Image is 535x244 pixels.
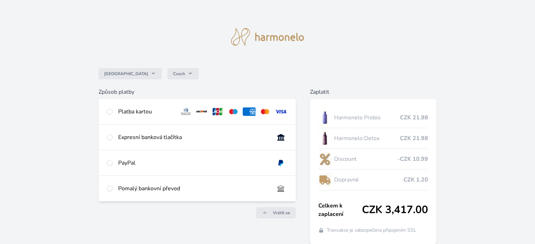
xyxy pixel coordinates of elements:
img: logo.svg [231,28,304,46]
span: Vrátit se [273,210,290,216]
img: discount-lo.png [318,150,332,168]
span: Transakce je zabezpečena připojením SSL [327,227,416,234]
img: jcb.svg [211,107,224,116]
span: Discount [334,155,397,163]
button: [GEOGRAPHIC_DATA] [98,68,162,79]
h6: Zaplatit [310,88,437,96]
img: visa.svg [274,107,287,116]
img: CLEAN_PROBIO_se_stinem_x-lo.jpg [318,109,332,126]
span: Harmonelo Detox [334,134,400,143]
span: CZK 21.98 [400,134,428,143]
img: mc.svg [259,107,272,116]
span: CZK 21.98 [400,113,428,122]
img: bankTransfer_IBAN.svg [274,184,287,193]
div: Expresní banková tlačítka [118,133,268,141]
span: Harmonelo Probio [334,113,400,122]
a: Vrátit se [256,207,296,218]
img: delivery-lo.png [318,171,332,189]
button: Czech [167,68,199,79]
span: [GEOGRAPHIC_DATA] [104,71,148,77]
img: paypal.svg [274,159,287,167]
h6: Způsob platby [98,88,295,96]
span: -CZK 10.99 [397,155,428,163]
span: CZK 3,417.00 [362,204,428,216]
span: Czech [173,71,185,77]
img: maestro.svg [227,107,240,116]
span: CZK 1.20 [403,176,428,184]
img: DETOX_se_stinem_x-lo.jpg [318,130,332,147]
img: diners.svg [179,107,192,116]
span: Celkem k zaplacení [318,202,362,218]
img: onlineBanking_CZ.svg [274,133,287,141]
div: Platba kartou [118,107,174,116]
div: Pomalý bankovní převod [118,184,268,193]
span: Dopravné [334,176,403,184]
div: PayPal [118,159,268,167]
img: amex.svg [243,107,256,116]
img: discover.svg [195,107,208,116]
